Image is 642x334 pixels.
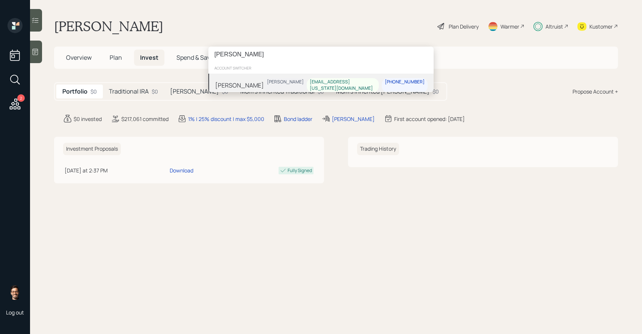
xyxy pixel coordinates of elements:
[310,79,376,92] div: [EMAIL_ADDRESS][US_STATE][DOMAIN_NAME]
[208,62,434,74] div: account switcher
[215,81,264,90] div: [PERSON_NAME]
[208,47,434,62] input: Type a command or search…
[267,79,304,85] div: [PERSON_NAME]
[385,79,425,85] div: [PHONE_NUMBER]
